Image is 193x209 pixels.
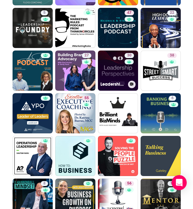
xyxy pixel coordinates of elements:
a: 38 [167,53,177,58]
span: 55 [84,95,89,101]
a: 27 [55,51,95,91]
a: 47 [125,10,134,15]
span: 38 [170,52,174,59]
span: 16 [170,180,174,187]
a: 5 [41,10,48,15]
span: 22 [170,10,174,16]
a: 27 [82,53,91,58]
a: 6 [169,96,176,101]
a: 55 [55,93,95,133]
span: 56 [127,180,131,187]
h3: Leadership Perspectives [100,82,126,87]
span: 8 [43,180,46,187]
span: 27 [84,52,89,59]
a: 6 [141,93,181,133]
a: 38 [141,51,181,91]
a: 5 [13,8,53,48]
span: 6 [171,95,174,101]
a: 8 [41,181,48,186]
a: 22 [167,10,177,15]
span: 47 [127,10,131,16]
span: 5 [43,10,46,16]
a: 55 [82,96,91,101]
a: 22 [141,8,181,48]
div: Open Intercom Messenger [172,175,187,190]
span: 30 [127,52,131,59]
a: 56 [125,181,134,186]
a: 16 [168,181,177,186]
a: 47 [98,8,138,48]
a: 30Leadership Perspectives [98,51,138,91]
a: 30 [125,53,134,58]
